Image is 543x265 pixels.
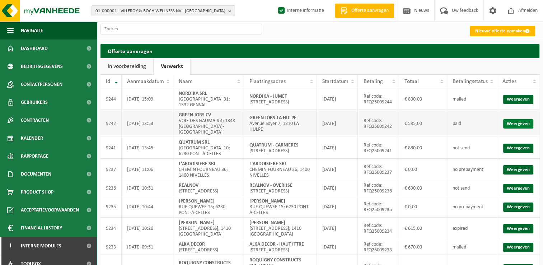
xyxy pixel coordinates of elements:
[502,79,516,84] span: Acties
[100,58,153,75] a: In voorbereiding
[244,159,317,180] td: CHEMIN FOURNEAU 36; 1400 NIVELLES
[249,220,285,226] strong: [PERSON_NAME]
[21,111,49,129] span: Contracten
[358,88,399,110] td: Ref code: RFQ25009244
[322,79,348,84] span: Startdatum
[244,88,317,110] td: [STREET_ADDRESS]
[122,110,173,137] td: [DATE] 13:53
[503,184,533,193] a: Weergeven
[503,203,533,212] a: Weergeven
[244,218,317,239] td: [STREET_ADDRESS]; 1410 [GEOGRAPHIC_DATA]
[249,94,287,99] strong: NORDIKA - JUMET
[317,239,358,255] td: [DATE]
[179,183,198,188] strong: REALNOV
[244,180,317,196] td: [STREET_ADDRESS]
[21,201,79,219] span: Acceptatievoorwaarden
[358,218,399,239] td: Ref code: RFQ25009234
[503,224,533,233] a: Weergeven
[317,196,358,218] td: [DATE]
[399,218,447,239] td: € 615,00
[453,145,470,151] span: not send
[399,239,447,255] td: € 670,00
[399,196,447,218] td: € 0,00
[173,196,244,218] td: RUE QUEWEE 15; 6230 PONT-À-CELLES
[122,137,173,159] td: [DATE] 13:45
[317,137,358,159] td: [DATE]
[21,57,63,75] span: Bedrijfsgegevens
[100,137,122,159] td: 9241
[173,137,244,159] td: [GEOGRAPHIC_DATA] 10; 6230 PONT-À-CELLES
[399,88,447,110] td: € 800,00
[277,5,324,16] label: Interne informatie
[21,22,43,39] span: Navigatie
[100,239,122,255] td: 9233
[503,144,533,153] a: Weergeven
[503,95,533,104] a: Weergeven
[100,218,122,239] td: 9234
[106,79,110,84] span: Id
[173,239,244,255] td: [STREET_ADDRESS]
[244,110,317,137] td: Avenue Soyer 7; 1310 LA HULPE
[503,165,533,175] a: Weergeven
[179,199,215,204] strong: [PERSON_NAME]
[453,226,468,231] span: expired
[122,159,173,180] td: [DATE] 11:06
[358,137,399,159] td: Ref code: RFQ25009241
[249,199,285,204] strong: [PERSON_NAME]
[21,237,61,255] span: Interne modules
[399,159,447,180] td: € 0,00
[350,7,390,14] span: Offerte aanvragen
[100,88,122,110] td: 9244
[21,39,48,57] span: Dashboard
[127,79,164,84] span: Aanmaakdatum
[21,129,43,147] span: Kalender
[363,79,383,84] span: Betaling
[358,110,399,137] td: Ref code: RFQ25009242
[453,121,461,126] span: paid
[179,112,211,118] strong: GREEN JOBS CV
[21,75,62,93] span: Contactpersonen
[453,186,470,191] span: not send
[21,219,62,237] span: Financial History
[503,243,533,252] a: Weergeven
[21,183,53,201] span: Product Shop
[21,147,48,165] span: Rapportage
[317,159,358,180] td: [DATE]
[7,237,14,255] span: I
[100,110,122,137] td: 9242
[154,58,190,75] a: Verwerkt
[317,218,358,239] td: [DATE]
[358,180,399,196] td: Ref code: RFQ25009236
[92,5,235,16] button: 01-000001 - VILLEROY & BOCH WELLNESS NV - [GEOGRAPHIC_DATA]
[244,196,317,218] td: RUE QUEWEE 15; 6230 PONT-À-CELLES
[100,44,539,58] h2: Offerte aanvragen
[453,204,483,210] span: no prepayment
[95,6,225,17] span: 01-000001 - VILLEROY & BOCH WELLNESS NV - [GEOGRAPHIC_DATA]
[179,91,207,96] strong: NORDIKA SRL
[404,79,419,84] span: Totaal
[179,140,210,145] strong: QUATRUM SRL
[179,79,193,84] span: Naam
[21,93,48,111] span: Gebruikers
[249,242,304,247] strong: ALKA DECOR - HAUT ITTRE
[249,161,287,167] strong: L'ARDOISIERE SRL
[122,239,173,255] td: [DATE] 09:51
[453,167,483,172] span: no prepayment
[453,97,466,102] span: mailed
[100,24,262,34] input: Zoeken
[317,88,358,110] td: [DATE]
[249,143,299,148] strong: QUATRUM - CARNIERES
[317,180,358,196] td: [DATE]
[179,161,216,167] strong: L'ARDOISIERE SRL
[335,4,394,18] a: Offerte aanvragen
[358,239,399,255] td: Ref code: RFQ25009233
[122,196,173,218] td: [DATE] 10:44
[21,165,51,183] span: Documenten
[453,79,488,84] span: Betalingsstatus
[100,196,122,218] td: 9235
[470,26,535,36] a: Nieuwe offerte opmaken
[244,137,317,159] td: [STREET_ADDRESS]
[453,245,466,250] span: mailed
[173,110,244,137] td: VOIE DES GAUMAIS 4; 1348 [GEOGRAPHIC_DATA]-[GEOGRAPHIC_DATA]
[317,110,358,137] td: [DATE]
